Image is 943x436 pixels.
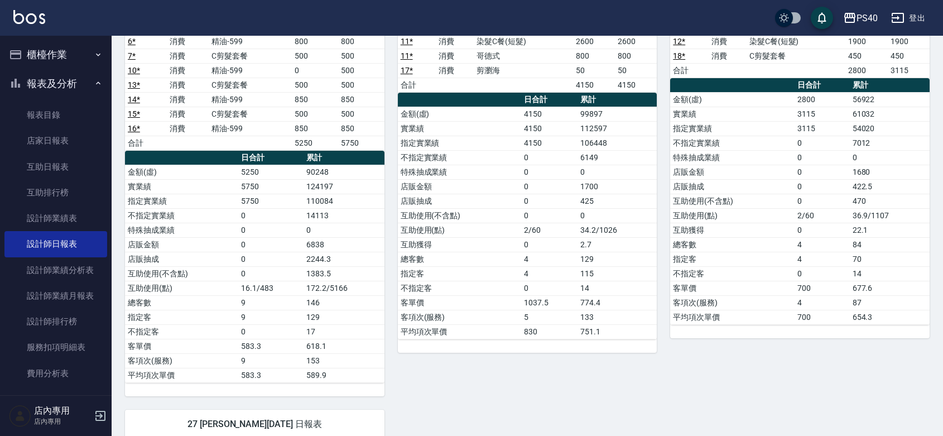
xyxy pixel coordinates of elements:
[670,165,795,179] td: 店販金額
[850,150,930,165] td: 0
[9,405,31,427] img: Person
[125,237,238,252] td: 店販金額
[709,34,747,49] td: 消費
[578,121,657,136] td: 112597
[398,165,521,179] td: 特殊抽成業績
[338,63,384,78] td: 500
[670,310,795,324] td: 平均項次單價
[338,136,384,150] td: 5750
[795,92,849,107] td: 2800
[398,223,521,237] td: 互助使用(點)
[747,34,846,49] td: 染髮C餐(短髮)
[292,63,338,78] td: 0
[747,49,846,63] td: C剪髮套餐
[292,121,338,136] td: 850
[238,324,304,339] td: 0
[34,416,91,427] p: 店內專用
[795,194,849,208] td: 0
[209,63,291,78] td: 精油-599
[398,179,521,194] td: 店販金額
[338,92,384,107] td: 850
[167,34,209,49] td: 消費
[304,165,384,179] td: 90248
[125,324,238,339] td: 不指定客
[4,128,107,154] a: 店家日報表
[795,121,849,136] td: 3115
[578,93,657,107] th: 累計
[238,310,304,324] td: 9
[125,151,384,383] table: a dense table
[238,223,304,237] td: 0
[578,136,657,150] td: 106448
[573,63,615,78] td: 50
[578,194,657,208] td: 425
[857,11,878,25] div: PS40
[850,165,930,179] td: 1680
[795,107,849,121] td: 3115
[4,361,107,386] a: 費用分析表
[850,107,930,121] td: 61032
[578,310,657,324] td: 133
[167,49,209,63] td: 消費
[670,107,795,121] td: 實業績
[795,179,849,194] td: 0
[125,368,238,382] td: 平均項次單價
[578,281,657,295] td: 14
[125,179,238,194] td: 實業績
[167,63,209,78] td: 消費
[573,34,615,49] td: 2600
[167,78,209,92] td: 消費
[795,281,849,295] td: 700
[474,63,573,78] td: 剪瀏海
[238,179,304,194] td: 5750
[615,34,657,49] td: 2600
[4,309,107,334] a: 設計師排行榜
[888,63,930,78] td: 3115
[521,107,578,121] td: 4150
[521,237,578,252] td: 0
[34,405,91,416] h5: 店內專用
[578,208,657,223] td: 0
[304,252,384,266] td: 2244.3
[167,92,209,107] td: 消費
[578,223,657,237] td: 34.2/1026
[4,283,107,309] a: 設計師業績月報表
[573,78,615,92] td: 4150
[670,194,795,208] td: 互助使用(不含點)
[850,194,930,208] td: 470
[304,324,384,339] td: 17
[811,7,833,29] button: save
[578,295,657,310] td: 774.4
[238,151,304,165] th: 日合計
[850,295,930,310] td: 87
[521,310,578,324] td: 5
[304,237,384,252] td: 6838
[398,107,521,121] td: 金額(虛)
[670,266,795,281] td: 不指定客
[4,205,107,231] a: 設計師業績表
[795,237,849,252] td: 4
[398,78,436,92] td: 合計
[4,69,107,98] button: 報表及分析
[125,165,238,179] td: 金額(虛)
[521,179,578,194] td: 0
[209,49,291,63] td: C剪髮套餐
[670,121,795,136] td: 指定實業績
[304,295,384,310] td: 146
[125,223,238,237] td: 特殊抽成業績
[521,252,578,266] td: 4
[521,93,578,107] th: 日合計
[670,150,795,165] td: 特殊抽成業績
[615,63,657,78] td: 50
[209,121,291,136] td: 精油-599
[795,310,849,324] td: 700
[521,208,578,223] td: 0
[304,368,384,382] td: 589.9
[13,10,45,24] img: Logo
[436,63,474,78] td: 消費
[398,295,521,310] td: 客單價
[209,34,291,49] td: 精油-599
[292,34,338,49] td: 800
[709,49,747,63] td: 消費
[125,281,238,295] td: 互助使用(點)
